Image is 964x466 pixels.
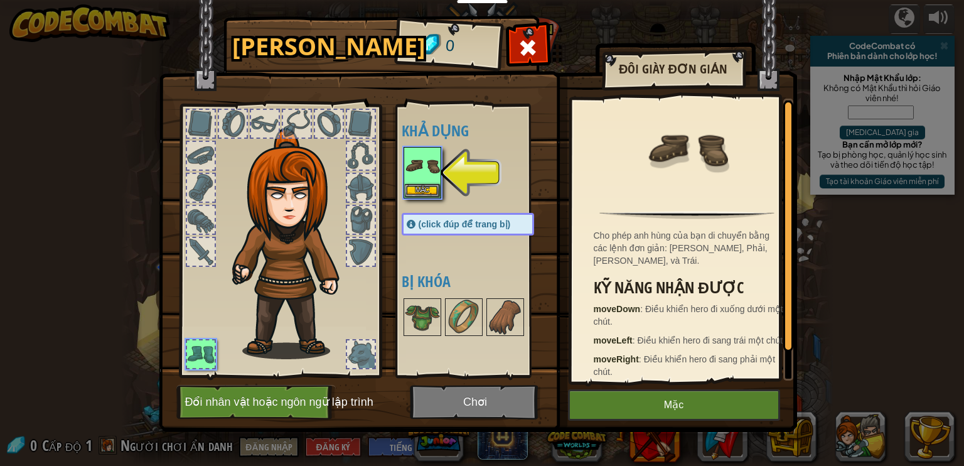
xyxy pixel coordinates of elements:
span: Điều khiển hero đi sang trái một chút. [638,335,786,345]
button: Đổi nhân vật hoặc ngôn ngữ lập trình [176,385,336,420]
span: : [633,335,638,345]
img: portrait.png [488,300,523,335]
strong: moveLeft [594,335,633,345]
button: Mặc [405,184,440,197]
h4: Bị khóa [402,273,559,290]
span: : [639,354,644,364]
h1: [PERSON_NAME] [232,33,392,60]
img: portrait.png [405,300,440,335]
img: hr.png [599,211,774,219]
span: (click đúp để trang bị) [419,219,511,229]
img: portrait.png [405,148,440,183]
img: portrait.png [646,108,728,190]
span: Điều khiển hero đi xuống dưới một chút. [594,304,783,327]
button: Mặc [568,389,780,421]
h4: Khả dụng [402,122,559,139]
img: hair_f2.png [227,128,361,359]
span: : [640,304,645,314]
img: portrait.png [446,300,481,335]
h3: Kỹ năng nhận được [594,279,787,296]
span: 0 [444,35,455,58]
div: Cho phép anh hùng của bạn di chuyển bằng các lệnh đơn giản: [PERSON_NAME], Phải, [PERSON_NAME], v... [594,229,787,267]
strong: moveRight [594,354,639,364]
span: Điều khiển hero đi sang phải một chút. [594,354,776,377]
strong: moveDown [594,304,641,314]
h2: Đôi Giày Đơn Giản [614,62,732,76]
